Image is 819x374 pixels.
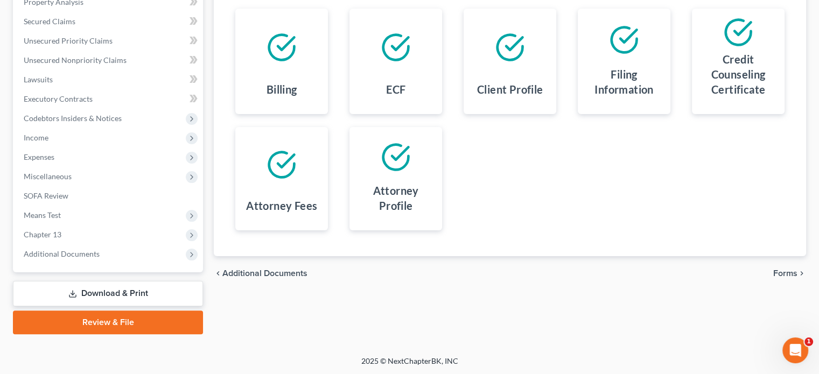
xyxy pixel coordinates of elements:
[24,17,75,26] span: Secured Claims
[15,12,203,31] a: Secured Claims
[358,183,433,213] h4: Attorney Profile
[782,337,808,363] iframe: Intercom live chat
[13,311,203,334] a: Review & File
[15,70,203,89] a: Lawsuits
[214,269,222,278] i: chevron_left
[477,82,543,97] h4: Client Profile
[24,210,61,220] span: Means Test
[15,89,203,109] a: Executory Contracts
[222,269,307,278] span: Additional Documents
[24,75,53,84] span: Lawsuits
[24,172,72,181] span: Miscellaneous
[214,269,307,278] a: chevron_left Additional Documents
[773,269,797,278] span: Forms
[24,36,113,45] span: Unsecured Priority Claims
[24,133,48,142] span: Income
[24,152,54,161] span: Expenses
[701,52,776,97] h4: Credit Counseling Certificate
[24,55,127,65] span: Unsecured Nonpriority Claims
[15,31,203,51] a: Unsecured Priority Claims
[24,230,61,239] span: Chapter 13
[804,337,813,346] span: 1
[797,269,806,278] i: chevron_right
[773,269,806,278] button: Forms chevron_right
[13,281,203,306] a: Download & Print
[586,67,662,97] h4: Filing Information
[246,198,317,213] h4: Attorney Fees
[15,51,203,70] a: Unsecured Nonpriority Claims
[15,186,203,206] a: SOFA Review
[267,82,297,97] h4: Billing
[24,114,122,123] span: Codebtors Insiders & Notices
[24,94,93,103] span: Executory Contracts
[24,191,68,200] span: SOFA Review
[24,249,100,258] span: Additional Documents
[386,82,405,97] h4: ECF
